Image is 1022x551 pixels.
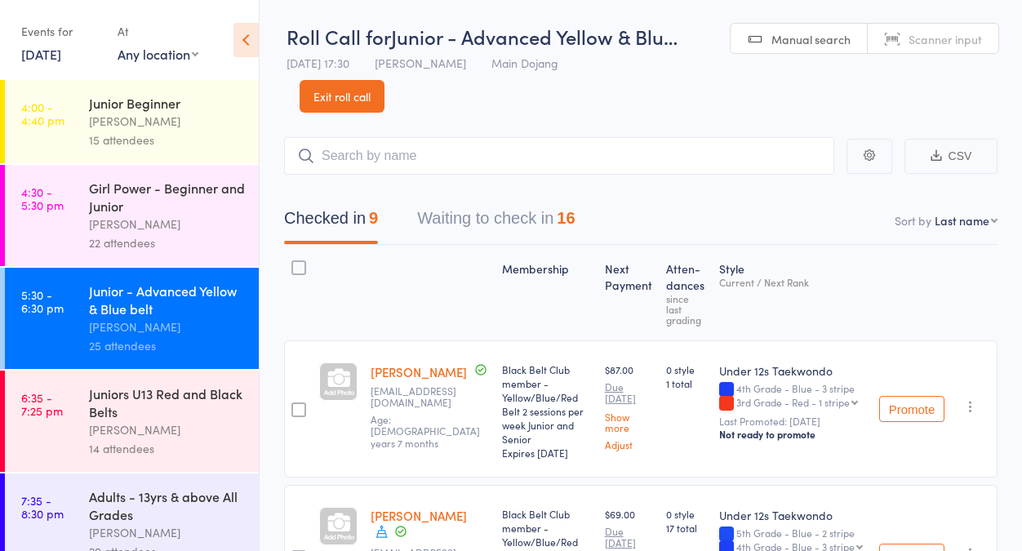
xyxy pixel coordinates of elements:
[605,411,653,433] a: Show more
[719,415,866,427] small: Last Promoted: [DATE]
[287,55,349,71] span: [DATE] 17:30
[89,420,245,439] div: [PERSON_NAME]
[89,282,245,318] div: Junior - Advanced Yellow & Blue belt
[89,384,245,420] div: Juniors U13 Red and Black Belts
[495,252,598,333] div: Membership
[89,439,245,458] div: 14 attendees
[491,55,558,71] span: Main Dojang
[5,371,259,472] a: 6:35 -7:25 pmJuniors U13 Red and Black Belts[PERSON_NAME]14 attendees
[605,439,653,450] a: Adjust
[598,252,660,333] div: Next Payment
[719,277,866,287] div: Current / Next Rank
[89,179,245,215] div: Girl Power - Beginner and Junior
[666,521,706,535] span: 17 total
[118,18,198,45] div: At
[21,391,63,417] time: 6:35 - 7:25 pm
[89,233,245,252] div: 22 attendees
[89,336,245,355] div: 25 attendees
[904,139,998,174] button: CSV
[666,293,706,325] div: since last grading
[879,396,944,422] button: Promote
[300,80,384,113] a: Exit roll call
[21,288,64,314] time: 5:30 - 6:30 pm
[21,45,61,63] a: [DATE]
[21,100,64,127] time: 4:00 - 4:40 pm
[719,428,866,441] div: Not ready to promote
[605,381,653,405] small: Due [DATE]
[666,376,706,390] span: 1 total
[666,362,706,376] span: 0 style
[736,397,850,407] div: 3rd Grade - Red - 1 stripe
[771,31,851,47] span: Manual search
[895,212,931,229] label: Sort by
[5,165,259,266] a: 4:30 -5:30 pmGirl Power - Beginner and Junior[PERSON_NAME]22 attendees
[909,31,982,47] span: Scanner input
[719,362,866,379] div: Under 12s Taekwondo
[605,526,653,549] small: Due [DATE]
[713,252,873,333] div: Style
[371,507,467,524] a: [PERSON_NAME]
[89,94,245,112] div: Junior Beginner
[21,494,64,520] time: 7:35 - 8:30 pm
[719,507,866,523] div: Under 12s Taekwondo
[502,446,591,460] div: Expires [DATE]
[284,137,834,175] input: Search by name
[118,45,198,63] div: Any location
[557,209,575,227] div: 16
[284,201,378,244] button: Checked in9
[21,18,101,45] div: Events for
[371,412,480,450] span: Age: [DEMOGRAPHIC_DATA] years 7 months
[21,185,64,211] time: 4:30 - 5:30 pm
[89,112,245,131] div: [PERSON_NAME]
[89,487,245,523] div: Adults - 13yrs & above All Grades
[666,507,706,521] span: 0 style
[369,209,378,227] div: 9
[5,80,259,163] a: 4:00 -4:40 pmJunior Beginner[PERSON_NAME]15 attendees
[89,523,245,542] div: [PERSON_NAME]
[502,362,591,460] div: Black Belt Club member - Yellow/Blue/Red Belt 2 sessions per week Junior and Senior
[5,268,259,369] a: 5:30 -6:30 pmJunior - Advanced Yellow & Blue belt[PERSON_NAME]25 attendees
[375,55,466,71] span: [PERSON_NAME]
[89,131,245,149] div: 15 attendees
[287,23,391,50] span: Roll Call for
[935,212,989,229] div: Last name
[89,318,245,336] div: [PERSON_NAME]
[417,201,575,244] button: Waiting to check in16
[605,362,653,450] div: $87.00
[89,215,245,233] div: [PERSON_NAME]
[391,23,678,50] span: Junior - Advanced Yellow & Blu…
[660,252,713,333] div: Atten­dances
[371,363,467,380] a: [PERSON_NAME]
[719,383,866,411] div: 4th Grade - Blue - 3 stripe
[371,385,489,409] small: marydelpol24@hotmail.com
